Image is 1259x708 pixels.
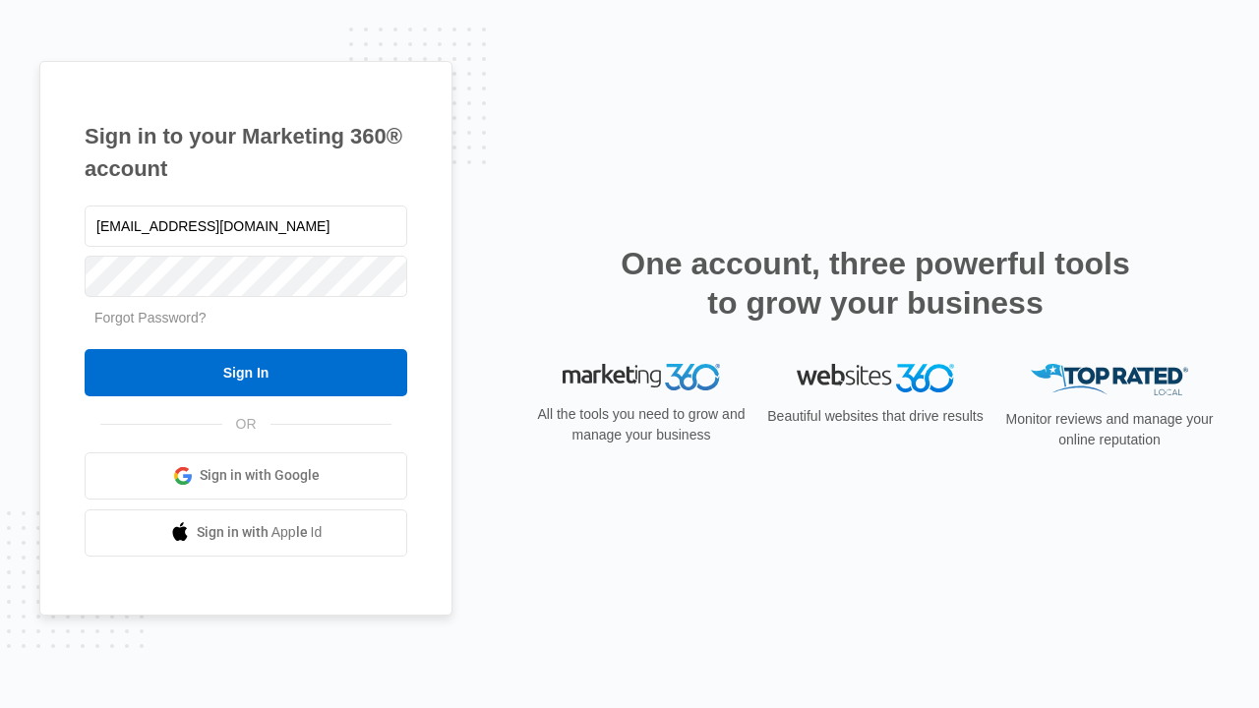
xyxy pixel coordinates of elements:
[197,522,323,543] span: Sign in with Apple Id
[85,349,407,396] input: Sign In
[85,206,407,247] input: Email
[85,509,407,557] a: Sign in with Apple Id
[222,414,270,435] span: OR
[999,409,1220,450] p: Monitor reviews and manage your online reputation
[85,452,407,500] a: Sign in with Google
[765,406,986,427] p: Beautiful websites that drive results
[200,465,320,486] span: Sign in with Google
[85,120,407,185] h1: Sign in to your Marketing 360® account
[531,404,751,445] p: All the tools you need to grow and manage your business
[1031,364,1188,396] img: Top Rated Local
[797,364,954,392] img: Websites 360
[94,310,207,325] a: Forgot Password?
[615,244,1136,323] h2: One account, three powerful tools to grow your business
[563,364,720,391] img: Marketing 360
